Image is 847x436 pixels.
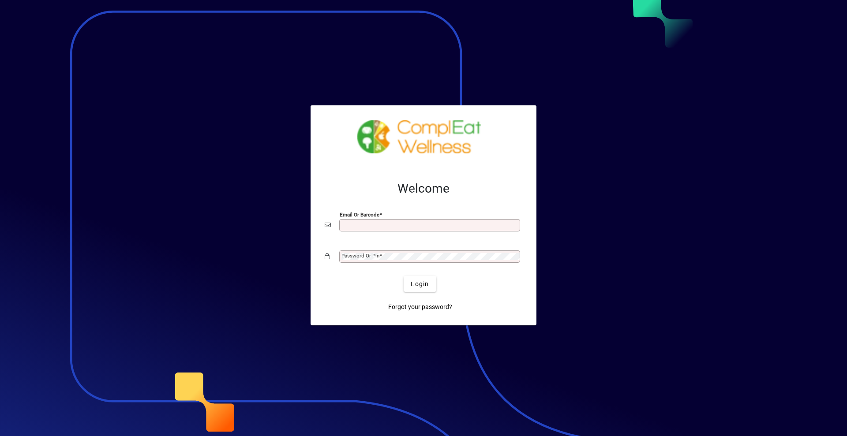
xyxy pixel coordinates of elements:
[385,299,456,315] a: Forgot your password?
[325,181,522,196] h2: Welcome
[404,276,436,292] button: Login
[388,302,452,312] span: Forgot your password?
[411,279,429,289] span: Login
[340,212,379,218] mat-label: Email or Barcode
[341,253,379,259] mat-label: Password or Pin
